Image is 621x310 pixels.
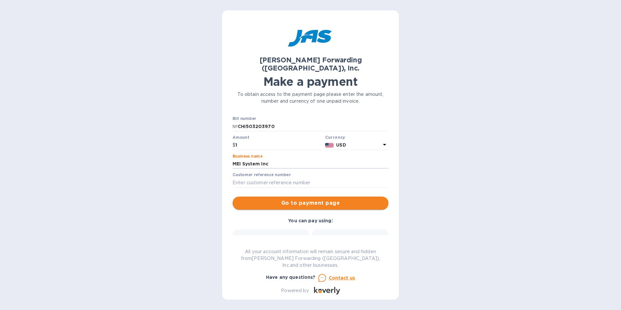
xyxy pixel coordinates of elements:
label: Customer reference number [233,173,291,177]
button: Go to payment page [233,197,388,210]
u: Contact us [329,275,355,280]
input: 0.00 [235,140,323,150]
label: Business name [233,154,262,158]
b: [PERSON_NAME] Forwarding ([GEOGRAPHIC_DATA]), Inc. [260,56,362,72]
p: $ [233,142,235,149]
b: USD [336,142,346,148]
p: № [233,123,238,130]
h1: Make a payment [233,75,388,88]
b: Have any questions? [266,275,316,280]
input: Enter bill number [238,122,388,131]
p: All your account information will remain secure and hidden from [PERSON_NAME] Forwarding ([GEOGRA... [233,248,388,269]
input: Enter customer reference number [233,178,388,187]
b: You can pay using: [288,218,333,223]
b: Currency [325,135,345,140]
p: To obtain access to the payment page please enter the amount, number and currency of one unpaid i... [233,91,388,105]
label: Bill number [233,117,256,121]
label: Amount [233,136,249,139]
p: Powered by [281,287,309,294]
img: USD [325,143,334,148]
input: Enter business name [233,159,388,169]
span: Go to payment page [238,199,383,207]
